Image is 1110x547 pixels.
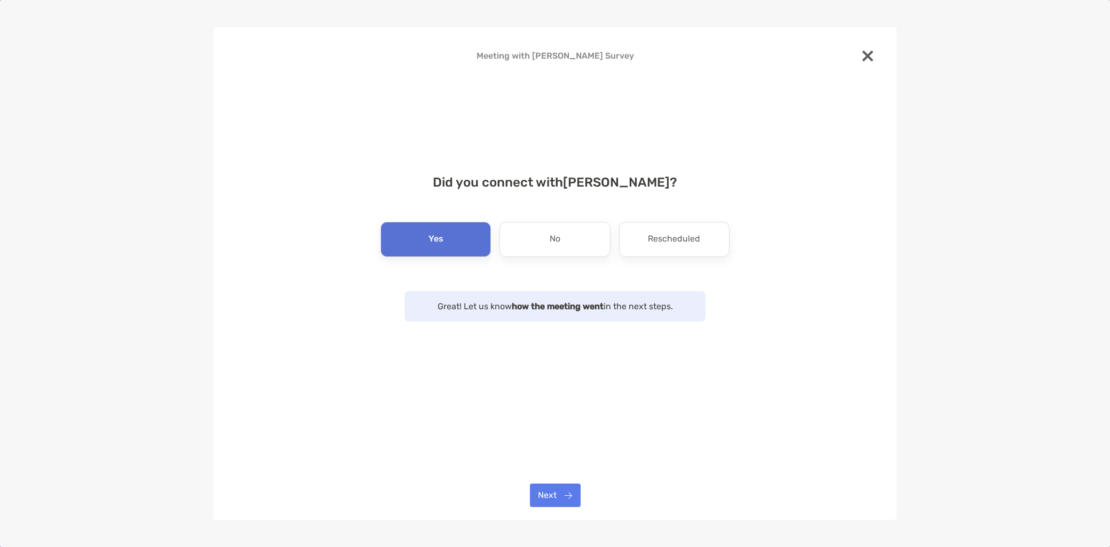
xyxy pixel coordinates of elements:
strong: how the meeting went [512,301,604,311]
p: No [550,231,560,248]
h4: Did you connect with [PERSON_NAME] ? [231,175,879,190]
p: Rescheduled [648,231,700,248]
h4: Meeting with [PERSON_NAME] Survey [231,51,879,61]
img: close modal [862,51,873,61]
button: Next [530,484,581,507]
p: Great! Let us know in the next steps. [415,300,695,313]
p: Yes [429,231,443,248]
